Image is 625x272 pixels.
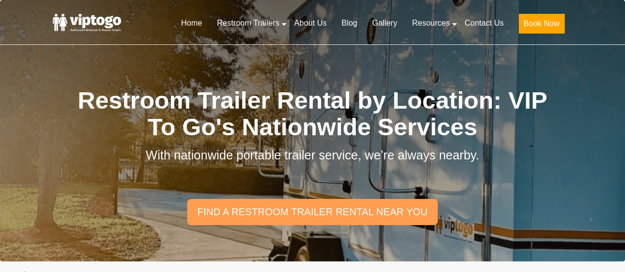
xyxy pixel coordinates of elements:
a: Restroom Trailers [209,12,287,34]
a: Gallery [365,12,405,34]
a: Resources [405,12,457,34]
a: find a restroom trailer rental near you [187,199,437,225]
button: Book Now [519,14,565,34]
span: With nationwide portable trailer service, we’re always nearby. [146,148,479,162]
span: Restroom Trailer Rental by Location: VIP To Go's Nationwide Services [78,87,547,140]
a: Home [173,12,209,34]
a: About Us [287,12,334,34]
a: Contact Us [457,12,511,34]
a: Blog [334,12,365,34]
a: Book Now [511,12,572,39]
